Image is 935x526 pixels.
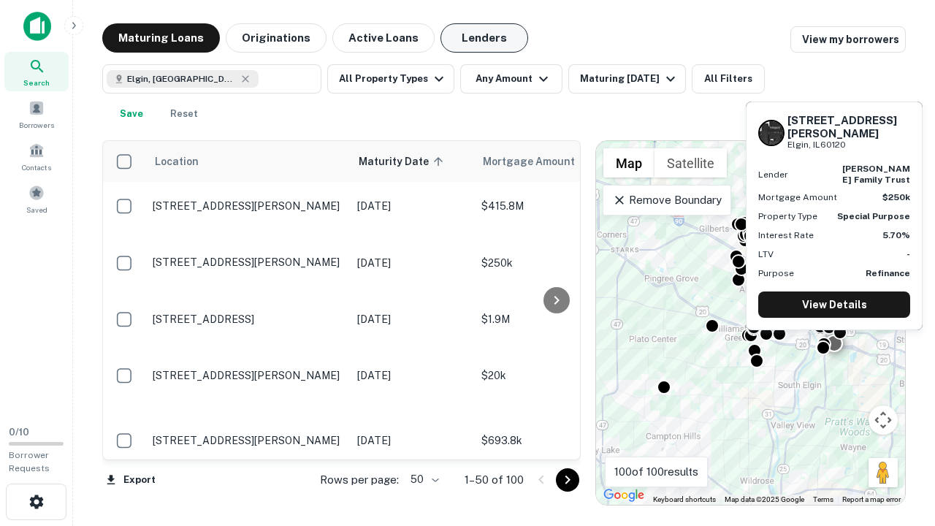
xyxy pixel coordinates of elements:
[654,148,727,178] button: Show satellite imagery
[108,99,155,129] button: Save your search to get updates of matches that match your search criteria.
[357,198,467,214] p: [DATE]
[19,119,54,131] span: Borrowers
[842,164,910,184] strong: [PERSON_NAME] family trust
[758,248,774,261] p: LTV
[357,432,467,449] p: [DATE]
[787,138,910,152] p: Elgin, IL60120
[787,114,910,140] h6: [STREET_ADDRESS][PERSON_NAME]
[758,210,817,223] p: Property Type
[725,495,804,503] span: Map data ©2025 Google
[153,369,343,382] p: [STREET_ADDRESS][PERSON_NAME]
[226,23,327,53] button: Originations
[327,64,454,94] button: All Property Types
[465,471,524,489] p: 1–50 of 100
[866,268,910,278] strong: Refinance
[758,267,794,280] p: Purpose
[600,486,648,505] a: Open this area in Google Maps (opens a new window)
[102,23,220,53] button: Maturing Loans
[483,153,594,170] span: Mortgage Amount
[882,192,910,202] strong: $250k
[481,367,627,384] p: $20k
[481,198,627,214] p: $415.8M
[357,311,467,327] p: [DATE]
[612,191,721,209] p: Remove Boundary
[837,211,910,221] strong: Special Purpose
[758,191,837,204] p: Mortgage Amount
[882,230,910,240] strong: 5.70%
[481,311,627,327] p: $1.9M
[596,141,905,505] div: 0 0
[4,52,69,91] a: Search
[23,12,51,41] img: capitalize-icon.png
[758,168,788,181] p: Lender
[614,463,698,481] p: 100 of 100 results
[102,469,159,491] button: Export
[357,255,467,271] p: [DATE]
[127,72,237,85] span: Elgin, [GEOGRAPHIC_DATA], [GEOGRAPHIC_DATA]
[692,64,765,94] button: All Filters
[23,77,50,88] span: Search
[153,199,343,213] p: [STREET_ADDRESS][PERSON_NAME]
[145,141,350,182] th: Location
[9,427,29,438] span: 0 / 10
[4,137,69,176] a: Contacts
[460,64,562,94] button: Any Amount
[161,99,207,129] button: Reset
[813,495,833,503] a: Terms (opens in new tab)
[154,153,199,170] span: Location
[440,23,528,53] button: Lenders
[869,405,898,435] button: Map camera controls
[153,313,343,326] p: [STREET_ADDRESS]
[405,469,441,490] div: 50
[907,249,910,259] strong: -
[153,434,343,447] p: [STREET_ADDRESS][PERSON_NAME]
[580,70,679,88] div: Maturing [DATE]
[357,367,467,384] p: [DATE]
[862,409,935,479] iframe: Chat Widget
[350,141,474,182] th: Maturity Date
[153,256,343,269] p: [STREET_ADDRESS][PERSON_NAME]
[790,26,906,53] a: View my borrowers
[758,291,910,318] a: View Details
[600,486,648,505] img: Google
[26,204,47,216] span: Saved
[4,94,69,134] a: Borrowers
[4,179,69,218] a: Saved
[9,450,50,473] span: Borrower Requests
[568,64,686,94] button: Maturing [DATE]
[556,468,579,492] button: Go to next page
[474,141,635,182] th: Mortgage Amount
[359,153,448,170] span: Maturity Date
[603,148,654,178] button: Show street map
[320,471,399,489] p: Rows per page:
[22,161,51,173] span: Contacts
[758,229,814,242] p: Interest Rate
[842,495,901,503] a: Report a map error
[481,255,627,271] p: $250k
[481,432,627,449] p: $693.8k
[332,23,435,53] button: Active Loans
[653,495,716,505] button: Keyboard shortcuts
